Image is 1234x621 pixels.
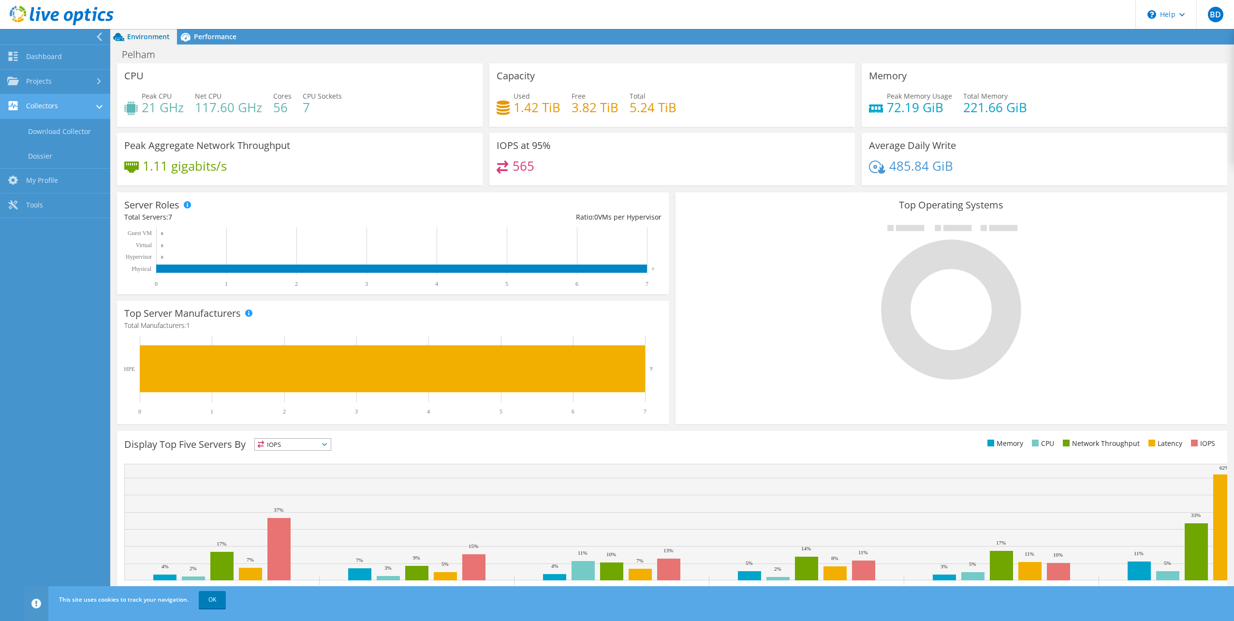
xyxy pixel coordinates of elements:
[663,547,673,553] text: 13%
[514,102,560,113] h4: 1.42 TiB
[1219,465,1229,471] text: 62%
[128,230,152,237] text: Guest VM
[858,549,868,555] text: 11%
[1164,560,1171,566] text: 5%
[441,561,449,567] text: 5%
[427,408,430,415] text: 4
[161,231,163,236] text: 0
[124,140,290,151] h3: Peak Aggregate Network Throughput
[831,555,838,561] text: 8%
[644,408,646,415] text: 7
[393,212,661,222] div: Ratio: VMs per Hypervisor
[142,102,184,113] h4: 21 GHz
[572,91,586,101] span: Free
[606,551,616,557] text: 10%
[1208,7,1223,22] span: BD
[940,563,948,569] text: 3%
[1025,551,1034,557] text: 11%
[190,565,197,571] text: 2%
[594,212,598,222] span: 0
[497,140,551,151] h3: IOPS at 95%
[646,281,648,287] text: 7
[132,266,151,272] text: Physical
[303,102,342,113] h4: 7
[650,366,653,372] text: 7
[210,408,213,415] text: 1
[195,102,262,113] h4: 117.60 GHz
[469,543,478,549] text: 15%
[194,32,236,41] span: Performance
[124,212,393,222] div: Total Servers:
[124,71,144,81] h3: CPU
[199,591,226,608] a: OK
[887,91,952,101] span: Peak Memory Usage
[572,408,574,415] text: 6
[1060,438,1140,449] li: Network Throughput
[572,102,618,113] h4: 3.82 TiB
[356,557,363,563] text: 7%
[963,102,1027,113] h4: 221.66 GiB
[575,281,578,287] text: 6
[136,242,152,249] text: Virtual
[963,91,1008,101] span: Total Memory
[1191,512,1201,518] text: 33%
[225,281,228,287] text: 1
[1029,438,1054,449] li: CPU
[887,102,952,113] h4: 72.19 GiB
[273,91,292,101] span: Cores
[295,281,298,287] text: 2
[435,281,438,287] text: 4
[996,540,1006,546] text: 17%
[499,408,502,415] text: 5
[636,558,644,563] text: 7%
[118,49,170,60] h1: Pelham
[124,320,661,331] h4: Total Manufacturers:
[127,32,170,41] span: Environment
[143,161,227,171] h4: 1.11 gigabits/s
[124,200,179,210] h3: Server Roles
[505,281,508,287] text: 5
[283,408,286,415] text: 2
[774,566,781,572] text: 2%
[162,563,169,569] text: 4%
[413,555,420,561] text: 9%
[869,71,907,81] h3: Memory
[801,546,811,551] text: 14%
[683,200,1220,210] h3: Top Operating Systems
[142,91,172,101] span: Peak CPU
[1147,10,1156,19] svg: \n
[746,560,753,566] text: 5%
[652,267,654,272] text: 7
[1146,438,1182,449] li: Latency
[1053,552,1063,558] text: 10%
[303,91,342,101] span: CPU Sockets
[274,507,283,513] text: 37%
[869,140,956,151] h3: Average Daily Write
[1134,550,1144,556] text: 11%
[124,308,241,319] h3: Top Server Manufacturers
[126,253,152,260] text: Hypervisor
[365,281,368,287] text: 3
[514,91,530,101] span: Used
[355,408,358,415] text: 3
[578,550,588,556] text: 11%
[124,366,135,372] text: HPE
[155,281,158,287] text: 0
[217,541,226,547] text: 17%
[161,243,163,248] text: 0
[255,439,331,450] span: IOPS
[551,563,558,569] text: 4%
[985,438,1023,449] li: Memory
[186,321,190,330] span: 1
[161,255,163,260] text: 0
[273,102,292,113] h4: 56
[630,102,676,113] h4: 5.24 TiB
[138,408,141,415] text: 0
[630,91,646,101] span: Total
[168,212,172,222] span: 7
[513,161,534,171] h4: 565
[59,595,189,604] span: This site uses cookies to track your navigation.
[497,71,535,81] h3: Capacity
[195,91,221,101] span: Net CPU
[969,561,976,567] text: 5%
